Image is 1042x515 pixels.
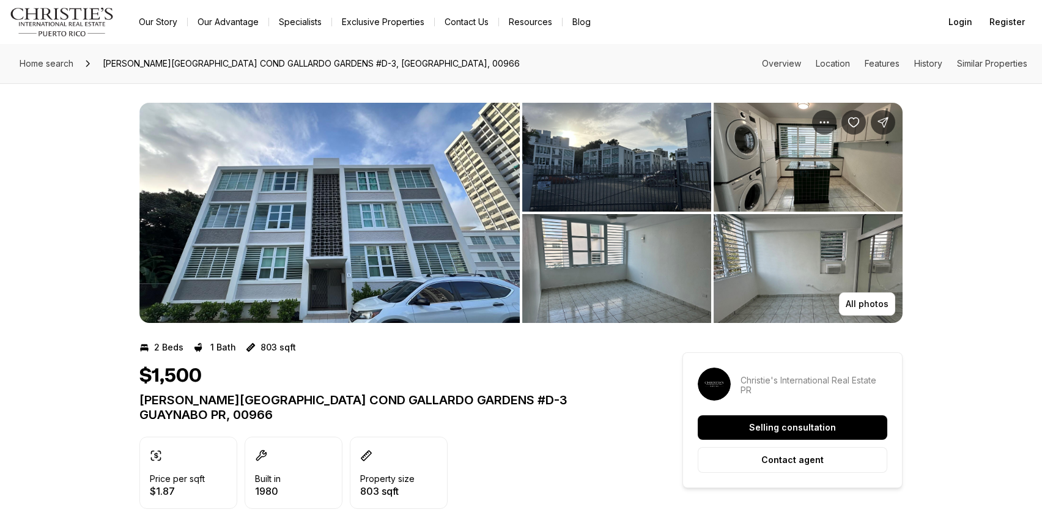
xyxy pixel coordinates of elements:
li: 2 of 4 [522,103,903,323]
div: Listing Photos [139,103,903,323]
p: 803 sqft [260,343,296,352]
a: Skip to: Overview [762,58,801,69]
span: Home search [20,58,73,69]
p: 2 Beds [154,343,183,352]
a: Skip to: Similar Properties [957,58,1027,69]
p: Christie's International Real Estate PR [741,376,887,395]
button: View image gallery [714,214,903,323]
button: All photos [839,292,895,316]
h1: $1,500 [139,365,202,388]
button: View image gallery [139,103,520,323]
span: [PERSON_NAME][GEOGRAPHIC_DATA] COND GALLARDO GARDENS #D-3, [GEOGRAPHIC_DATA], 00966 [98,54,525,73]
p: [PERSON_NAME][GEOGRAPHIC_DATA] COND GALLARDO GARDENS #D-3 GUAYNABO PR, 00966 [139,393,638,422]
a: Skip to: History [914,58,942,69]
span: Register [989,17,1025,27]
a: Skip to: Features [865,58,900,69]
button: Share Property: COND GALLARDO GARDENS COND GALLARDO GARDENS #D-3 [871,110,895,135]
p: Built in [255,474,281,484]
p: 1 Bath [210,343,236,352]
button: Save Property: COND GALLARDO GARDENS COND GALLARDO GARDENS #D-3 [841,110,866,135]
a: Specialists [269,13,331,31]
a: Exclusive Properties [332,13,434,31]
button: View image gallery [522,103,711,212]
a: Our Advantage [188,13,268,31]
a: Our Story [129,13,187,31]
span: Login [948,17,972,27]
button: Contact Us [435,13,498,31]
button: Selling consultation [698,415,887,440]
p: 1980 [255,486,281,496]
button: Contact agent [698,447,887,473]
p: All photos [846,299,889,309]
button: View image gallery [522,214,711,323]
p: 803 sqft [360,486,415,496]
img: logo [10,7,114,37]
button: Property options [812,110,837,135]
p: Property size [360,474,415,484]
button: View image gallery [714,103,903,212]
p: Selling consultation [749,423,836,432]
a: Resources [499,13,562,31]
a: Home search [15,54,78,73]
button: Register [982,10,1032,34]
p: Price per sqft [150,474,205,484]
nav: Page section menu [762,59,1027,69]
p: Contact agent [761,455,824,465]
button: Login [941,10,980,34]
li: 1 of 4 [139,103,520,323]
a: Blog [563,13,600,31]
a: Skip to: Location [816,58,850,69]
p: $1.87 [150,486,205,496]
